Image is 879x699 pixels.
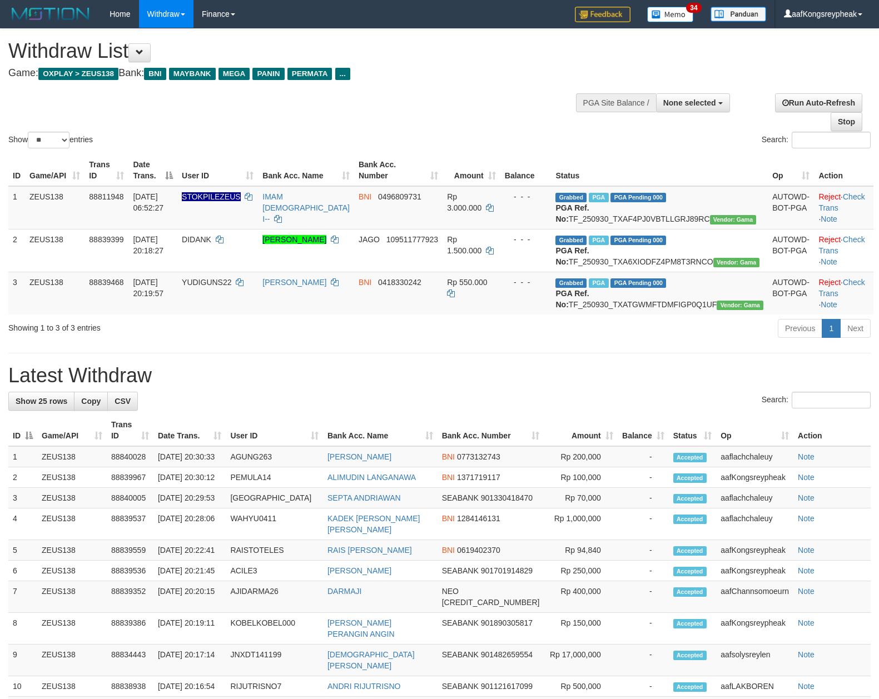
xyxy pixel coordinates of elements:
td: 10 [8,676,37,697]
span: Copy 901121617099 to clipboard [481,682,533,691]
td: ZEUS138 [37,467,107,488]
td: ZEUS138 [37,613,107,645]
th: Action [814,154,873,186]
td: [DATE] 20:28:06 [153,508,226,540]
span: Accepted [673,619,707,628]
td: [DATE] 20:22:41 [153,540,226,561]
img: Feedback.jpg [575,7,630,22]
td: RIJUTRISNO7 [226,676,323,697]
span: BNI [442,473,455,482]
span: SEABANK [442,566,479,575]
td: ZEUS138 [37,645,107,676]
span: Copy 0418330242 to clipboard [378,278,421,287]
td: Rp 100,000 [544,467,617,488]
a: ANDRI RIJUTRISNO [327,682,400,691]
td: aafsolysreylen [716,645,793,676]
span: DIDANK [182,235,211,244]
span: Accepted [673,682,707,692]
span: Vendor URL: https://trx31.1velocity.biz [710,215,757,224]
th: Trans ID: activate to sort column ascending [85,154,128,186]
th: Game/API: activate to sort column ascending [37,415,107,446]
td: aaflachchaleuy [716,508,793,540]
th: Balance [500,154,552,186]
td: ZEUS138 [37,561,107,581]
th: User ID: activate to sort column ascending [177,154,258,186]
th: Bank Acc. Name: activate to sort column ascending [258,154,354,186]
a: DARMAJI [327,587,361,596]
td: 88839537 [107,508,153,540]
a: [PERSON_NAME] [262,278,326,287]
td: Rp 17,000,000 [544,645,617,676]
a: Note [821,300,837,309]
span: MEGA [218,68,250,80]
a: [PERSON_NAME] [262,235,326,244]
span: Grabbed [555,236,587,245]
b: PGA Ref. No: [555,203,589,223]
span: Copy 5859459291049533 to clipboard [442,598,540,607]
td: 9 [8,645,37,676]
a: Reject [818,235,841,244]
td: - [618,467,669,488]
th: Date Trans.: activate to sort column descending [128,154,177,186]
span: 88839399 [89,235,123,244]
a: Note [798,546,815,555]
td: TF_250930_TXA6XIODFZ4PM8T3RNCO [551,229,768,272]
td: 7 [8,581,37,613]
a: [PERSON_NAME] [327,452,391,461]
span: Rp 550.000 [447,278,487,287]
span: Copy 1371719117 to clipboard [457,473,500,482]
span: Vendor URL: https://trx31.1velocity.biz [717,301,763,310]
a: [PERSON_NAME] PERANGIN ANGIN [327,618,395,638]
span: Copy 0773132743 to clipboard [457,452,500,461]
th: Bank Acc. Number: activate to sort column ascending [438,415,544,446]
td: 88840028 [107,446,153,467]
a: [DEMOGRAPHIC_DATA][PERSON_NAME] [327,650,415,670]
span: Grabbed [555,193,587,202]
span: Accepted [673,473,707,483]
th: Trans ID: activate to sort column ascending [107,415,153,446]
th: Amount: activate to sort column ascending [544,415,617,446]
a: Copy [74,392,108,411]
td: Rp 500,000 [544,676,617,697]
th: Status [551,154,768,186]
b: PGA Ref. No: [555,289,589,309]
th: Amount: activate to sort column ascending [443,154,500,186]
td: 3 [8,272,25,314]
td: 88839386 [107,613,153,645]
td: 6 [8,561,37,581]
td: [DATE] 20:29:53 [153,488,226,508]
span: Marked by aafpengsreynich [589,278,608,288]
td: - [618,488,669,508]
img: MOTION_logo.png [8,6,93,22]
a: Check Trans [818,235,865,255]
td: ZEUS138 [37,581,107,613]
h1: Latest Withdraw [8,365,871,387]
span: MAYBANK [169,68,216,80]
td: - [618,540,669,561]
h1: Withdraw List [8,40,575,62]
span: PANIN [252,68,284,80]
span: Copy 901701914829 to clipboard [481,566,533,575]
span: Nama rekening ada tanda titik/strip, harap diedit [182,192,241,201]
span: Rp 1.500.000 [447,235,481,255]
td: Rp 400,000 [544,581,617,613]
td: AUTOWD-BOT-PGA [768,186,814,229]
a: Note [798,514,815,523]
span: PGA Pending [610,236,666,245]
td: [DATE] 20:16:54 [153,676,226,697]
td: Rp 1,000,000 [544,508,617,540]
span: YUDIGUNS22 [182,278,231,287]
span: Copy 0619402370 to clipboard [457,546,500,555]
td: [DATE] 20:21:45 [153,561,226,581]
span: CSV [115,397,131,406]
td: [DATE] 20:19:11 [153,613,226,645]
div: - - - [505,191,547,202]
span: PERMATA [287,68,332,80]
a: Run Auto-Refresh [775,93,862,112]
span: 88811948 [89,192,123,201]
span: [DATE] 06:52:27 [133,192,163,212]
td: AUTOWD-BOT-PGA [768,272,814,314]
input: Search: [792,392,871,408]
span: Copy [81,397,101,406]
span: Accepted [673,567,707,576]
